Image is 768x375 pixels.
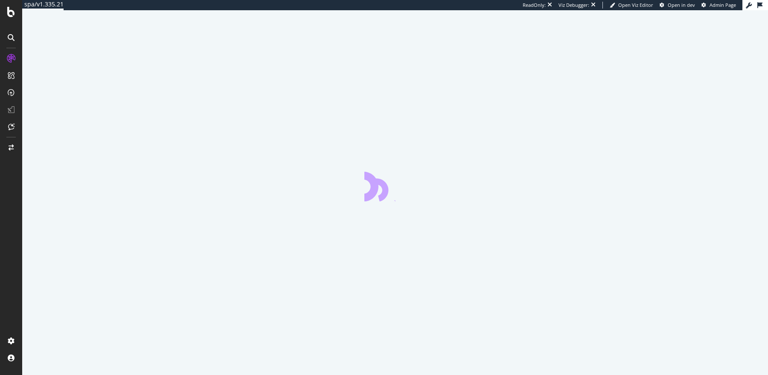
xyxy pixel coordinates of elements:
[660,2,695,9] a: Open in dev
[559,2,589,9] div: Viz Debugger:
[668,2,695,8] span: Open in dev
[710,2,736,8] span: Admin Page
[364,171,426,201] div: animation
[701,2,736,9] a: Admin Page
[610,2,653,9] a: Open Viz Editor
[618,2,653,8] span: Open Viz Editor
[523,2,546,9] div: ReadOnly:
